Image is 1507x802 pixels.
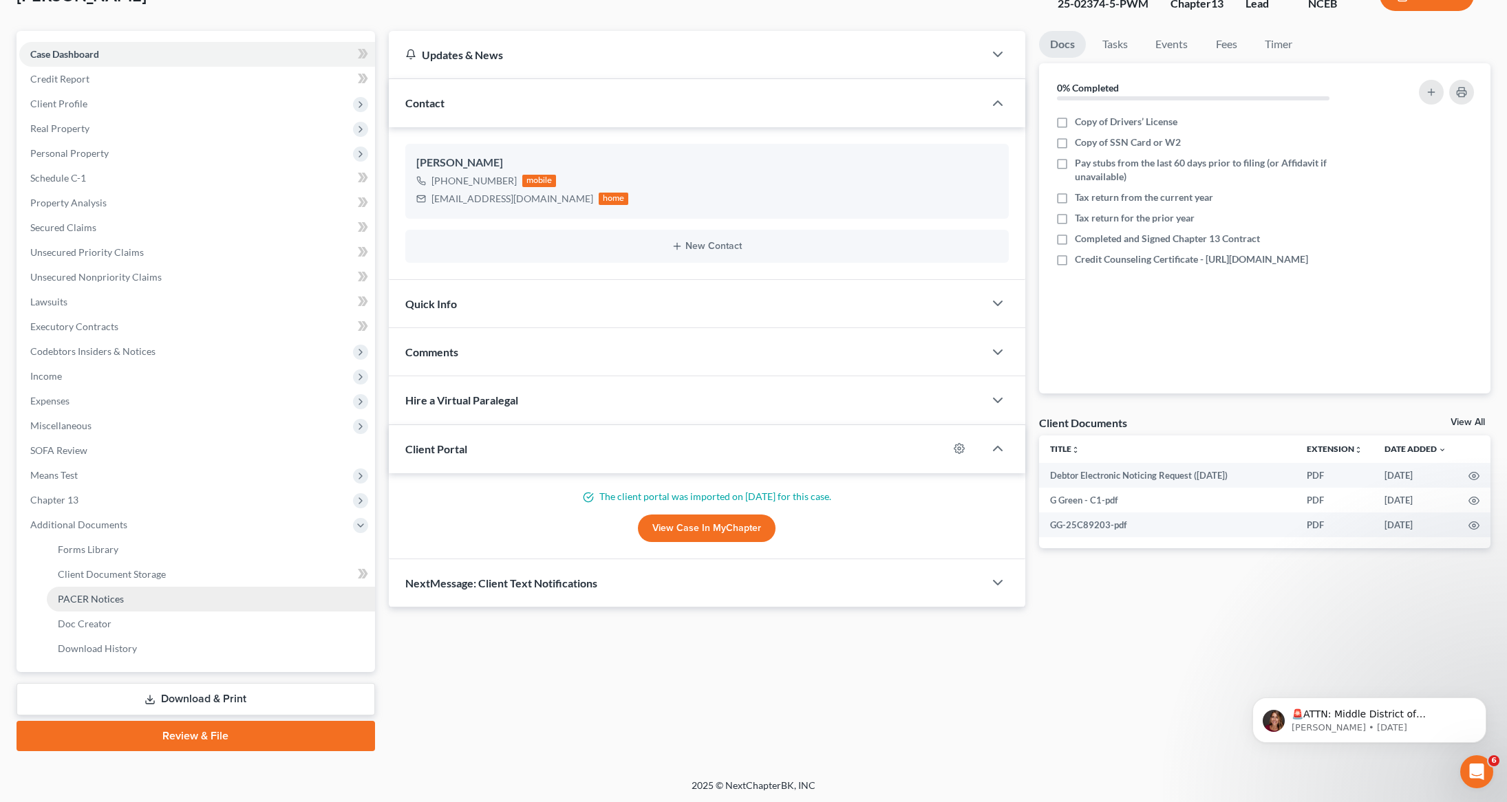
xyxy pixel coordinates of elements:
iframe: Intercom notifications message [1232,669,1507,765]
td: GG-25C89203-pdf [1039,512,1296,537]
a: Client Document Storage [47,562,375,587]
td: Debtor Electronic Noticing Request ([DATE]) [1039,463,1296,488]
a: Review & File [17,721,375,751]
a: Schedule C-1 [19,166,375,191]
span: Chapter 13 [30,494,78,506]
a: Timer [1254,31,1303,58]
div: mobile [522,175,557,187]
a: Executory Contracts [19,314,375,339]
a: Tasks [1091,31,1139,58]
span: Contact [405,96,445,109]
span: Lawsuits [30,296,67,307]
span: 6 [1488,755,1499,766]
div: Client Documents [1039,415,1127,430]
iframe: Intercom live chat [1460,755,1493,788]
span: Copy of Drivers’ License [1075,115,1177,129]
span: Means Test [30,469,78,481]
span: Copy of SSN Card or W2 [1075,136,1181,149]
span: Hire a Virtual Paralegal [405,393,518,407]
a: Download History [47,636,375,661]
a: Fees [1204,31,1248,58]
span: Secured Claims [30,221,96,233]
a: Events [1144,31,1199,58]
span: Comments [405,345,458,358]
i: unfold_more [1071,446,1080,454]
td: PDF [1296,488,1374,512]
td: PDF [1296,512,1374,537]
a: Titleunfold_more [1050,444,1080,454]
div: home [599,193,629,205]
span: Unsecured Nonpriority Claims [30,271,162,283]
a: View Case in MyChapter [638,514,776,542]
span: Real Property [30,122,89,134]
span: Executory Contracts [30,321,118,332]
span: Client Document Storage [58,568,166,580]
span: Client Portal [405,442,467,455]
span: Expenses [30,395,70,407]
span: Doc Creator [58,618,111,629]
td: [DATE] [1374,512,1457,537]
strong: 0% Completed [1057,82,1119,94]
a: Credit Report [19,67,375,91]
p: The client portal was imported on [DATE] for this case. [405,490,1009,503]
a: Lawsuits [19,290,375,314]
td: [DATE] [1374,488,1457,512]
span: Quick Info [405,297,457,310]
a: Case Dashboard [19,42,375,67]
span: Unsecured Priority Claims [30,246,144,258]
span: Completed and Signed Chapter 13 Contract [1075,232,1260,246]
a: Property Analysis [19,191,375,215]
span: Codebtors Insiders & Notices [30,345,156,357]
a: Download & Print [17,683,375,715]
i: expand_more [1438,446,1446,454]
a: View All [1451,418,1485,427]
span: Additional Documents [30,519,127,530]
td: G Green - C1-pdf [1039,488,1296,512]
div: [PHONE_NUMBER] [431,174,517,188]
span: Case Dashboard [30,48,99,60]
span: Pay stubs from the last 60 days prior to filing (or Affidavit if unavailable) [1075,156,1366,184]
span: Tax return from the current year [1075,191,1213,204]
span: Tax return for the prior year [1075,211,1195,225]
a: Unsecured Priority Claims [19,240,375,265]
span: Credit Report [30,73,89,85]
span: Property Analysis [30,197,107,208]
span: PACER Notices [58,593,124,605]
div: [PERSON_NAME] [416,155,998,171]
a: Secured Claims [19,215,375,240]
a: PACER Notices [47,587,375,611]
span: Personal Property [30,147,109,159]
span: Credit Counseling Certificate - [URL][DOMAIN_NAME] [1075,252,1308,266]
span: Download History [58,642,137,654]
div: Updates & News [405,47,968,62]
span: Forms Library [58,543,118,555]
span: Client Profile [30,98,87,109]
a: SOFA Review [19,438,375,463]
button: New Contact [416,241,998,252]
div: [EMAIL_ADDRESS][DOMAIN_NAME] [431,192,593,206]
span: NextMessage: Client Text Notifications [405,576,597,589]
span: Miscellaneous [30,420,92,431]
i: unfold_more [1354,446,1362,454]
a: Doc Creator [47,611,375,636]
a: Extensionunfold_more [1307,444,1362,454]
a: Unsecured Nonpriority Claims [19,265,375,290]
span: Schedule C-1 [30,172,86,184]
span: SOFA Review [30,444,87,456]
td: [DATE] [1374,463,1457,488]
span: Income [30,370,62,382]
a: Docs [1039,31,1086,58]
a: Date Added expand_more [1385,444,1446,454]
td: PDF [1296,463,1374,488]
a: Forms Library [47,537,375,562]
